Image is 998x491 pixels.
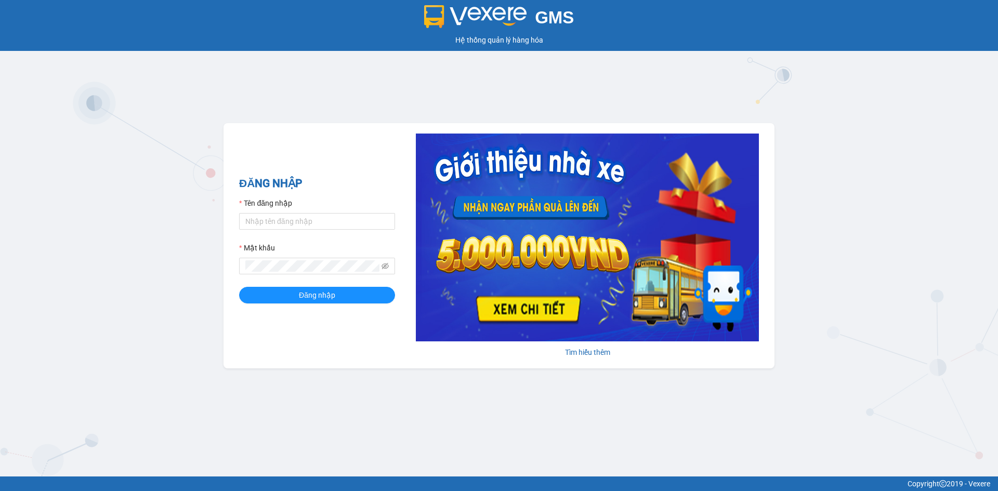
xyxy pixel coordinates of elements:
label: Tên đăng nhập [239,197,292,209]
span: Đăng nhập [299,289,335,301]
h2: ĐĂNG NHẬP [239,175,395,192]
img: banner-0 [416,134,759,341]
span: copyright [939,480,947,487]
div: Tìm hiểu thêm [416,347,759,358]
input: Tên đăng nhập [239,213,395,230]
label: Mật khẩu [239,242,275,254]
img: logo 2 [424,5,527,28]
input: Mật khẩu [245,260,379,272]
span: eye-invisible [382,262,389,270]
a: GMS [424,16,574,24]
div: Copyright 2019 - Vexere [8,478,990,489]
span: GMS [535,8,574,27]
button: Đăng nhập [239,287,395,303]
div: Hệ thống quản lý hàng hóa [3,34,995,46]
